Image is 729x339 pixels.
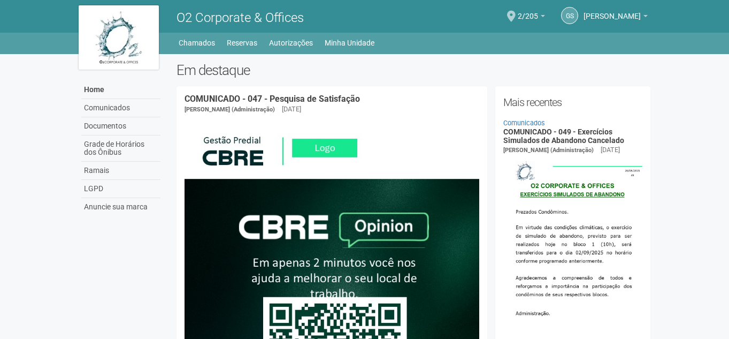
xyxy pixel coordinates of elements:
a: GS [561,7,578,24]
a: COMUNICADO - 049 - Exercícios Simulados de Abandono Cancelado [503,127,624,144]
div: [DATE] [601,145,620,155]
a: [PERSON_NAME] [584,13,648,22]
a: Reservas [227,35,257,50]
a: Home [81,81,160,99]
a: Grade de Horários dos Ônibus [81,135,160,162]
a: 2/205 [518,13,545,22]
a: Comunicados [81,99,160,117]
span: 2/205 [518,2,538,20]
a: Ramais [81,162,160,180]
span: [PERSON_NAME] (Administração) [185,106,275,113]
a: Autorizações [269,35,313,50]
a: Comunicados [503,119,545,127]
a: Minha Unidade [325,35,374,50]
h2: Mais recentes [503,94,643,110]
a: COMUNICADO - 047 - Pesquisa de Satisfação [185,94,360,104]
img: logo.jpg [79,5,159,70]
span: [PERSON_NAME] (Administração) [503,147,594,154]
a: Documentos [81,117,160,135]
span: O2 Corporate & Offices [177,10,304,25]
div: [DATE] [282,104,301,114]
span: Gilberto Stiebler Filho [584,2,641,20]
a: Chamados [179,35,215,50]
h2: Em destaque [177,62,651,78]
a: Anuncie sua marca [81,198,160,216]
a: LGPD [81,180,160,198]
